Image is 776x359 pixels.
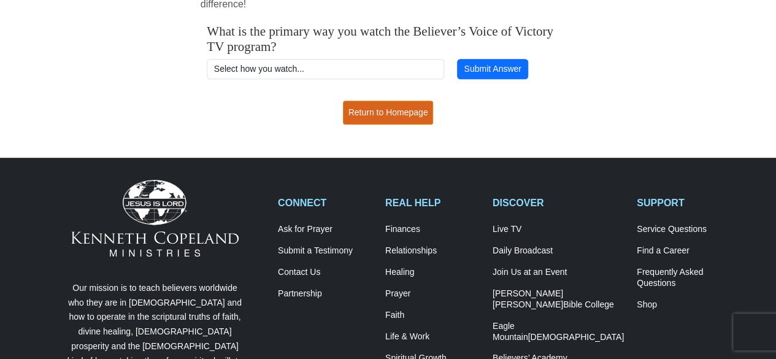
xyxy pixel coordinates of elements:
a: Contact Us [278,267,372,278]
a: Frequently AskedQuestions [637,267,731,289]
a: Partnership [278,288,372,299]
a: Live TV [493,224,624,235]
a: Service Questions [637,224,731,235]
h2: DISCOVER [493,197,624,209]
a: Relationships [385,245,480,257]
a: Find a Career [637,245,731,257]
span: Bible College [563,299,614,309]
a: Life & Work [385,331,480,342]
h2: SUPPORT [637,197,731,209]
h2: CONNECT [278,197,372,209]
a: [PERSON_NAME] [PERSON_NAME]Bible College [493,288,624,311]
h4: What is the primary way you watch the Believer’s Voice of Victory TV program? [207,24,569,55]
a: Ask for Prayer [278,224,372,235]
a: Return to Homepage [343,101,434,125]
a: Finances [385,224,480,235]
h2: REAL HELP [385,197,480,209]
a: Join Us at an Event [493,267,624,278]
img: Kenneth Copeland Ministries [71,180,239,256]
a: Faith [385,310,480,321]
a: Eagle Mountain[DEMOGRAPHIC_DATA] [493,321,624,343]
a: Submit a Testimony [278,245,372,257]
a: Shop [637,299,731,311]
a: Prayer [385,288,480,299]
a: Daily Broadcast [493,245,624,257]
span: [DEMOGRAPHIC_DATA] [528,332,624,342]
button: Submit Answer [457,59,528,80]
a: Healing [385,267,480,278]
